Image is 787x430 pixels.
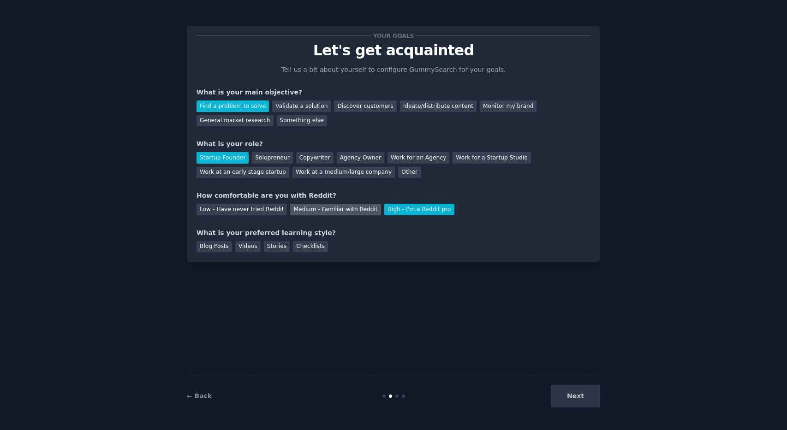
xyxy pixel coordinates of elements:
[197,228,590,238] div: What is your preferred learning style?
[398,167,421,178] div: Other
[235,241,261,253] div: Videos
[388,152,449,164] div: Work for an Agency
[453,152,531,164] div: Work for a Startup Studio
[197,152,249,164] div: Startup Founder
[197,204,287,215] div: Low - Have never tried Reddit
[371,31,416,41] span: Your goals
[187,392,212,400] a: ← Back
[277,65,510,75] p: Tell us a bit about yourself to configure GummySearch for your goals.
[337,152,384,164] div: Agency Owner
[197,241,232,253] div: Blog Posts
[334,100,396,112] div: Discover customers
[197,139,590,149] div: What is your role?
[290,204,381,215] div: Medium - Familiar with Reddit
[252,152,292,164] div: Solopreneur
[272,100,331,112] div: Validate a solution
[277,115,327,127] div: Something else
[197,100,269,112] div: Find a problem to solve
[197,42,590,59] p: Let's get acquainted
[384,204,454,215] div: High - I'm a Reddit pro
[296,152,334,164] div: Copywriter
[197,191,590,200] div: How comfortable are you with Reddit?
[480,100,537,112] div: Monitor my brand
[293,241,328,253] div: Checklists
[292,167,395,178] div: Work at a medium/large company
[197,88,590,97] div: What is your main objective?
[264,241,290,253] div: Stories
[197,115,274,127] div: General market research
[197,167,289,178] div: Work at an early stage startup
[400,100,477,112] div: Ideate/distribute content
